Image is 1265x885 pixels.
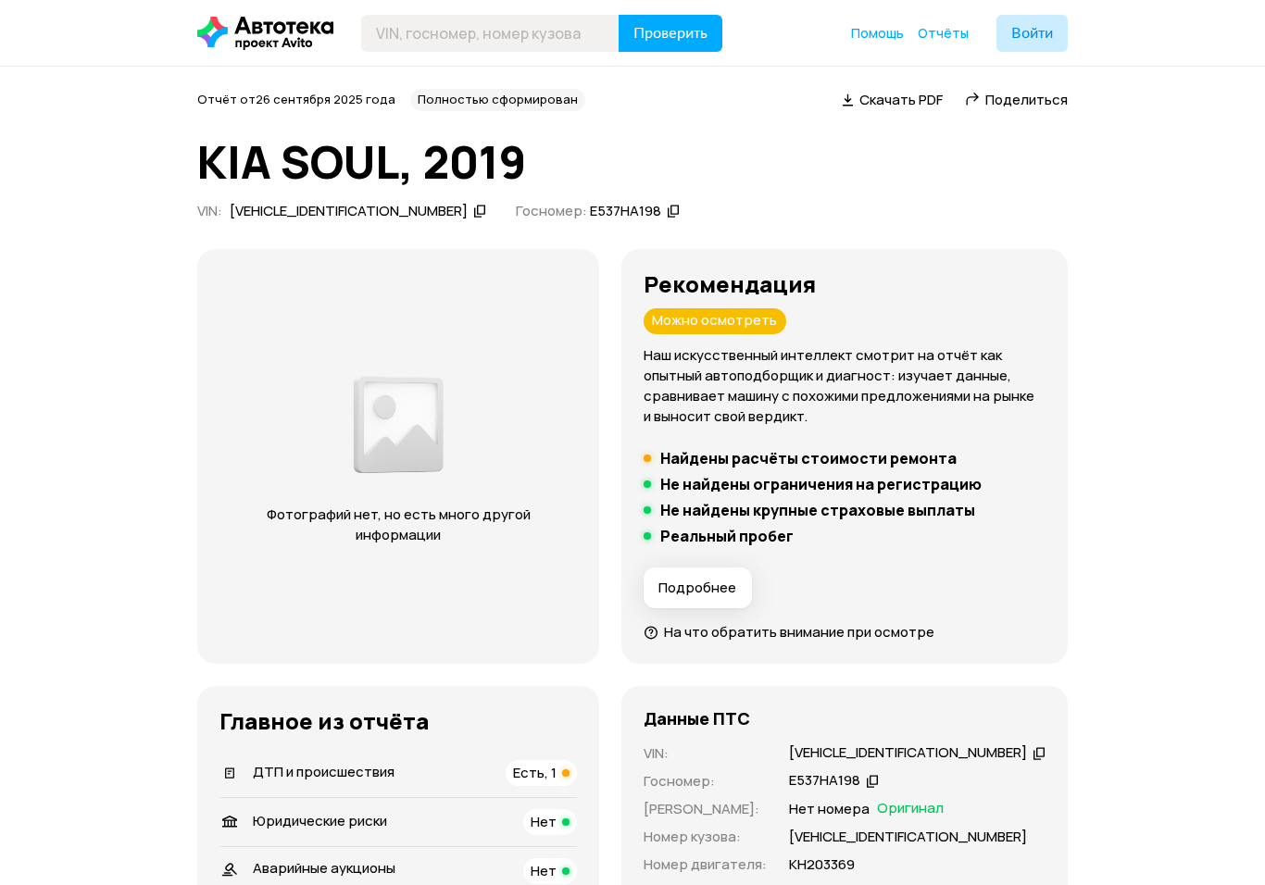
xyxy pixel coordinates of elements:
[877,799,944,819] span: Оригинал
[644,827,767,847] p: Номер кузова :
[918,24,969,42] span: Отчёты
[996,15,1068,52] button: Войти
[590,202,661,221] div: Е537НА198
[219,708,577,734] h3: Главное из отчёта
[644,854,767,875] p: Номер двигателя :
[531,812,557,831] span: Нет
[851,24,904,43] a: Помощь
[531,861,557,880] span: Нет
[789,771,860,791] div: Е537НА198
[789,827,1027,847] p: [VEHICLE_IDENTIFICATION_NUMBER]
[644,271,1046,297] h3: Рекомендация
[789,743,1027,763] div: [VEHICLE_IDENTIFICATION_NUMBER]
[965,90,1068,109] a: Поделиться
[644,708,750,729] h4: Данные ПТС
[644,743,767,764] p: VIN :
[234,505,562,545] p: Фотографий нет, но есть много другой информации
[660,475,982,493] h5: Не найдены ограничения на регистрацию
[253,811,387,830] span: Юридические риски
[410,89,585,111] div: Полностью сформирован
[842,90,943,109] a: Скачать PDF
[664,622,934,642] span: На что обратить внимание при осмотре
[253,762,395,781] span: ДТП и происшествия
[660,449,957,467] h5: Найдены расчёты стоимости ремонта
[349,368,447,481] img: 2a3f492e8892fc00.png
[660,527,794,545] h5: Реальный пробег
[658,579,736,597] span: Подробнее
[660,501,975,519] h5: Не найдены крупные страховые выплаты
[633,26,708,41] span: Проверить
[789,799,870,819] p: Нет номера
[859,90,943,109] span: Скачать PDF
[644,771,767,792] p: Госномер :
[516,201,587,220] span: Госномер:
[197,137,1068,187] h1: KIA SOUL, 2019
[197,91,395,107] span: Отчёт от 26 сентября 2025 года
[644,308,786,334] div: Можно осмотреть
[619,15,722,52] button: Проверить
[644,622,934,642] a: На что обратить внимание при осмотре
[197,201,222,220] span: VIN :
[361,15,620,52] input: VIN, госномер, номер кузова
[513,763,557,782] span: Есть, 1
[1011,26,1053,41] span: Войти
[230,202,468,221] div: [VEHICLE_IDENTIFICATION_NUMBER]
[789,854,855,875] p: КН203369
[985,90,1068,109] span: Поделиться
[253,858,395,878] span: Аварийные аукционы
[644,567,752,608] button: Подробнее
[918,24,969,43] a: Отчёты
[644,345,1046,427] p: Наш искусственный интеллект смотрит на отчёт как опытный автоподборщик и диагност: изучает данные...
[851,24,904,42] span: Помощь
[644,799,767,819] p: [PERSON_NAME] :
